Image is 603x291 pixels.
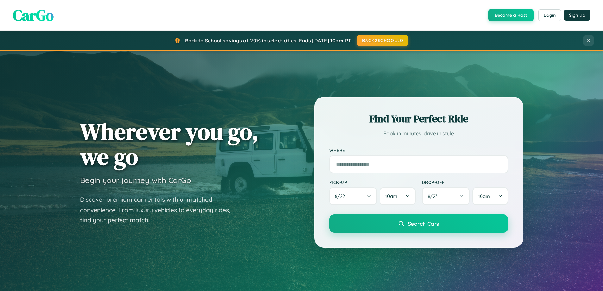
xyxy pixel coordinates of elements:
span: 10am [385,193,397,199]
label: Pick-up [329,180,416,185]
button: BACK2SCHOOL20 [357,35,408,46]
button: 10am [380,187,415,205]
span: CarGo [13,5,54,26]
button: 10am [472,187,508,205]
h2: Find Your Perfect Ride [329,112,508,126]
span: Search Cars [408,220,439,227]
button: 8/23 [422,187,470,205]
button: Login [538,9,561,21]
button: Become a Host [488,9,534,21]
span: Back to School savings of 20% in select cities! Ends [DATE] 10am PT. [185,37,352,44]
label: Drop-off [422,180,508,185]
button: Sign Up [564,10,590,21]
label: Where [329,148,508,153]
span: 8 / 23 [428,193,441,199]
p: Book in minutes, drive in style [329,129,508,138]
span: 10am [478,193,490,199]
button: 8/22 [329,187,377,205]
span: 8 / 22 [335,193,348,199]
p: Discover premium car rentals with unmatched convenience. From luxury vehicles to everyday rides, ... [80,194,238,225]
h1: Wherever you go, we go [80,119,259,169]
button: Search Cars [329,214,508,233]
h3: Begin your journey with CarGo [80,175,191,185]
